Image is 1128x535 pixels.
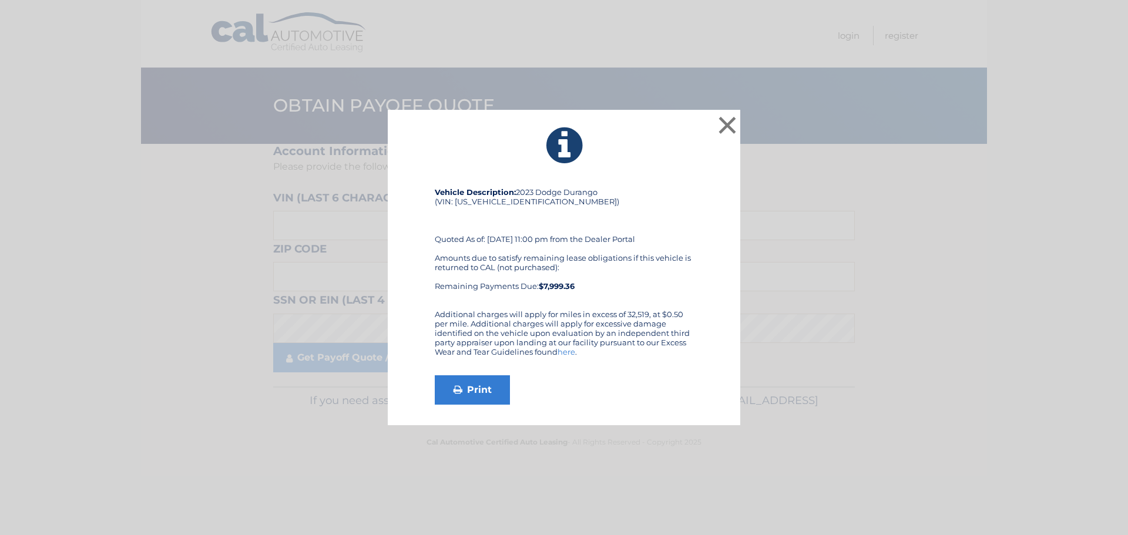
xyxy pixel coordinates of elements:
[435,309,693,366] div: Additional charges will apply for miles in excess of 32,519, at $0.50 per mile. Additional charge...
[435,187,516,197] strong: Vehicle Description:
[716,113,739,137] button: ×
[558,347,575,356] a: here
[539,281,575,291] b: $7,999.36
[435,375,510,405] a: Print
[435,253,693,300] div: Amounts due to satisfy remaining lease obligations if this vehicle is returned to CAL (not purcha...
[435,187,693,309] div: 2023 Dodge Durango (VIN: [US_VEHICLE_IDENTIFICATION_NUMBER]) Quoted As of: [DATE] 11:00 pm from t...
